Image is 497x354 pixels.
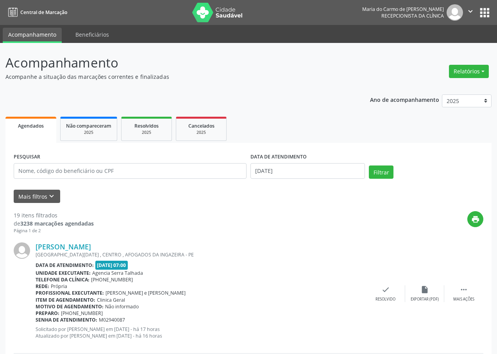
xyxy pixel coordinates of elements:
span: Central de Marcação [20,9,67,16]
b: Data de atendimento: [36,262,94,269]
span: [PHONE_NUMBER] [61,310,103,317]
b: Motivo de agendamento: [36,303,104,310]
label: DATA DE ATENDIMENTO [250,151,307,163]
b: Profissional executante: [36,290,104,296]
b: Rede: [36,283,49,290]
a: Acompanhamento [3,28,62,43]
span: Própria [51,283,67,290]
span: [PERSON_NAME] e [PERSON_NAME] [105,290,186,296]
span: [PHONE_NUMBER] [91,276,133,283]
b: Preparo: [36,310,59,317]
button: Relatórios [449,65,489,78]
a: Central de Marcação [5,6,67,19]
a: [PERSON_NAME] [36,242,91,251]
p: Acompanhe a situação das marcações correntes e finalizadas [5,73,346,81]
div: de [14,219,94,228]
button: Filtrar [369,165,393,179]
b: Item de agendamento: [36,297,95,303]
button:  [463,4,478,21]
strong: 3238 marcações agendadas [20,220,94,227]
div: 2025 [127,130,166,135]
div: [GEOGRAPHIC_DATA][DATE] , CENTRO , AFOGADOS DA INGAZEIRA - PE [36,251,366,258]
div: 19 itens filtrados [14,211,94,219]
div: 2025 [66,130,111,135]
button: print [467,211,483,227]
img: img [447,4,463,21]
div: 2025 [182,130,221,135]
b: Senha de atendimento: [36,317,97,323]
p: Solicitado por [PERSON_NAME] em [DATE] - há 17 horas Atualizado por [PERSON_NAME] em [DATE] - há ... [36,326,366,339]
input: Selecione um intervalo [250,163,365,179]
span: Recepcionista da clínica [381,12,444,19]
img: img [14,242,30,259]
i:  [466,7,475,16]
input: Nome, código do beneficiário ou CPF [14,163,247,179]
div: Página 1 de 2 [14,228,94,234]
div: Exportar (PDF) [411,297,439,302]
span: Agencia Serra Talhada [92,270,143,276]
span: Agendados [18,123,44,129]
span: Cancelados [188,123,215,129]
a: Beneficiários [70,28,114,41]
button: apps [478,6,492,20]
div: Resolvido [375,297,395,302]
i: keyboard_arrow_down [47,192,56,201]
div: Maria do Carmo de [PERSON_NAME] [362,6,444,12]
i:  [459,285,468,294]
span: Clinica Geral [97,297,125,303]
i: print [471,215,480,224]
span: Resolvidos [134,123,159,129]
span: [DATE] 07:00 [95,261,128,270]
i: check [381,285,390,294]
span: Não compareceram [66,123,111,129]
span: M02940087 [99,317,125,323]
i: insert_drive_file [420,285,429,294]
b: Telefone da clínica: [36,276,89,283]
label: PESQUISAR [14,151,40,163]
p: Acompanhamento [5,53,346,73]
button: Mais filtroskeyboard_arrow_down [14,190,60,203]
span: Não informado [105,303,139,310]
div: Mais ações [453,297,474,302]
b: Unidade executante: [36,270,91,276]
p: Ano de acompanhamento [370,94,439,104]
